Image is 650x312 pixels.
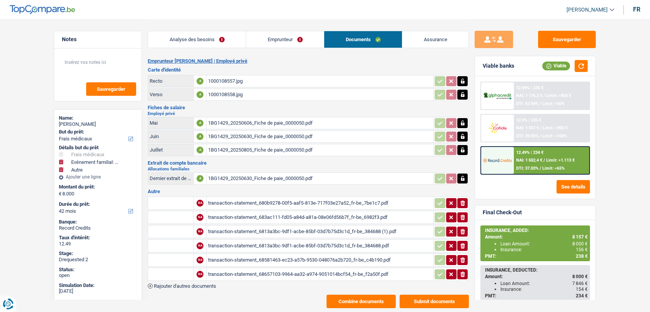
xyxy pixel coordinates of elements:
a: Analyse des besoins [148,31,246,48]
div: Juillet [150,147,192,153]
span: / [543,93,545,98]
span: Limit: >800 € [543,125,568,130]
h2: Allocations familiales [148,167,469,171]
div: transaction-statement_6813a3bc-9df1-acbe-85bf-03d7b75d3c1d_fr-be_384688 (1).pdf [208,226,432,237]
h2: Emprunteur [PERSON_NAME] | Employé privé [148,58,469,64]
span: DTI: 42.94% [516,101,538,106]
div: A [197,120,203,127]
span: / [543,158,545,163]
div: Détails but du prêt [59,145,137,151]
h3: Carte d'identité [148,67,469,72]
div: PMT: [485,254,588,259]
div: [PERSON_NAME] [59,121,137,127]
span: NAI: 1 176,2 € [516,93,542,98]
span: NAI: 1 502,4 € [516,158,542,163]
span: 234 € [576,293,588,299]
div: A [197,91,203,98]
h3: Fiches de salaire [148,105,469,110]
a: Emprunteur [246,31,324,48]
div: A [197,133,203,140]
div: Verso [150,92,192,97]
label: But du prêt: [59,129,135,135]
button: Sauvegarder [86,82,136,96]
span: 8 000 € [572,241,588,247]
label: Durée du prêt: [59,201,135,207]
div: 1BG1429_20250805_Fiche de paie_0000050.pdf [208,144,432,156]
div: 1BG1429_20250630_Fiche de paie_0000050.pdf [208,131,432,142]
div: Banque: [59,219,137,225]
div: NA [197,271,203,278]
div: Viable banks [483,63,514,69]
span: 156 € [576,247,588,252]
div: NA [197,200,203,207]
div: transaction-statement_6813a3bc-9df1-acbe-85bf-03d7b75d3c1d_fr-be_384688.pdf [208,240,432,252]
div: A [197,175,203,182]
span: Limit: >1.113 € [546,158,575,163]
span: NAI: 1 337 € [516,125,539,130]
div: 1BG1429_20250606_Fiche de paie_0000050.pdf [208,117,432,129]
div: 12.99% | 235 € [516,85,543,90]
div: A [197,147,203,153]
a: Documents [324,31,402,48]
button: Combine documents [327,295,396,308]
div: Mai [150,120,192,126]
span: / [540,133,541,138]
div: Amount: [485,274,588,279]
div: Juin [150,133,192,139]
button: Submit documents [400,295,469,308]
div: fr [633,6,640,13]
a: Assurance [402,31,468,48]
span: Limit: <100% [542,133,567,138]
div: NA [197,214,203,221]
a: [PERSON_NAME] [560,3,614,16]
span: DTI: 39.83% [516,133,538,138]
span: Limit: <65% [542,166,565,171]
h3: Autre [148,189,469,194]
div: Drequested 2 [59,257,137,263]
div: A [197,78,203,85]
span: 238 € [576,254,588,259]
div: Record Credits [59,225,137,231]
div: 12.49 [59,241,137,247]
span: Limit: >850 € [546,93,571,98]
div: Viable [542,62,570,70]
span: Sauvegarder [97,87,125,92]
button: See details [557,180,590,194]
div: [DATE] [59,288,137,294]
button: Rajouter d'autres documents [148,284,216,289]
div: Taux d'intérêt: [59,235,137,241]
span: 8 000 € [572,274,588,279]
div: NA [197,242,203,249]
div: Final Check-Out [483,209,522,216]
div: Stage: [59,250,137,257]
div: Recto [150,78,192,84]
span: DTI: 37.03% [516,166,538,171]
span: / [540,125,542,130]
label: Montant du prêt: [59,184,135,190]
button: Sauvegarder [538,31,596,48]
div: Insurance: [500,247,588,252]
h5: Notes [62,36,134,43]
div: NA [197,257,203,264]
div: transaction-statement_68657103-9964-aa32-a974-9051014bcf54_fr-be_f2a50f.pdf [208,269,432,280]
img: AlphaCredit [483,92,512,100]
div: transaction-statement_680b9278-00f5-aaf5-813e-717f03e27a52_fr-be_7be1c7.pdf [208,197,432,209]
div: Dernier extrait de compte pour vos allocations familiales [150,175,192,181]
span: / [540,101,541,106]
div: NA [197,228,203,235]
div: 12.9% | 235 € [516,118,541,123]
span: 8 157 € [572,234,588,240]
div: 1BG1429_20250630_Fiche de paie_0000050.pdf [208,173,432,184]
div: 12.49% | 234 € [516,150,543,155]
img: Record Credits [483,153,512,167]
div: Simulation Date: [59,282,137,289]
div: 1000108557.jpg [208,75,432,87]
div: INSURANCE, ADDED: [485,228,588,233]
div: Status: [59,267,137,273]
span: [PERSON_NAME] [567,7,608,13]
img: Cofidis [483,121,512,135]
span: 154 € [576,287,588,292]
h3: Extrait de compte bancaire [148,160,469,165]
div: open [59,272,137,279]
div: Insurance: [500,287,588,292]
